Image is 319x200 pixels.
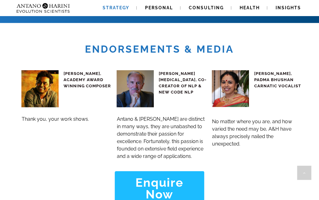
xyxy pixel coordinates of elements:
img: Sudha Ragunathan [212,70,249,107]
h1: Endorsements & Media [1,43,318,56]
img: John-grinder-big-square-300x300 [117,70,154,107]
h4: [PERSON_NAME], PADMA BHUSHAN CARNATIC VOCALIST [254,71,302,89]
span: Insights [276,5,301,10]
span: [PERSON_NAME], ACADEMY AWARD WINNING COMPOSER [64,71,111,88]
span: Strategy [103,5,129,10]
span: Health [240,5,260,10]
span: Thank you, your work shows. [22,116,89,122]
span: [PERSON_NAME][MEDICAL_DATA], CO-CREATOR OF NLP & NEW CODE NLP [159,71,206,94]
span: Consulting [189,5,224,10]
span: No matter where you are, and how varied the need may be, A&H have always precisely nailed the une... [212,119,292,147]
span: Personal [145,5,173,10]
img: ar rahman [21,70,59,107]
span: Antano & [PERSON_NAME] are distinct in many ways, they are unabashed to demonstrate their passion... [117,116,205,159]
